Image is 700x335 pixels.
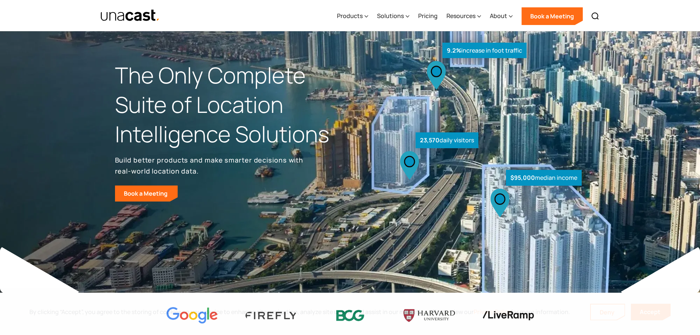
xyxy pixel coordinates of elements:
[591,304,625,320] a: Deny
[418,1,438,31] a: Pricing
[442,43,527,58] div: increase in foot traffic
[490,1,513,31] div: About
[29,308,570,316] div: By clicking “Accept”, you agree to the storing of cookies on your device to enhance site navigati...
[100,9,160,22] img: Unacast text logo
[416,132,478,148] div: daily visitors
[377,11,404,20] div: Solutions
[521,7,583,25] a: Book a Meeting
[100,9,160,22] a: home
[446,1,481,31] div: Resources
[115,154,306,177] p: Build better products and make smarter decisions with real-world location data.
[506,170,582,186] div: median income
[591,12,600,21] img: Search icon
[447,46,461,54] strong: 9.2%
[420,136,439,144] strong: 23,570
[510,174,535,182] strong: $95,000
[446,11,475,20] div: Resources
[631,304,671,320] a: Accept
[474,308,511,316] a: Privacy Policy
[377,1,409,31] div: Solutions
[490,11,507,20] div: About
[115,185,178,202] a: Book a Meeting
[337,11,363,20] div: Products
[115,61,350,149] h1: The Only Complete Suite of Location Intelligence Solutions
[337,1,368,31] div: Products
